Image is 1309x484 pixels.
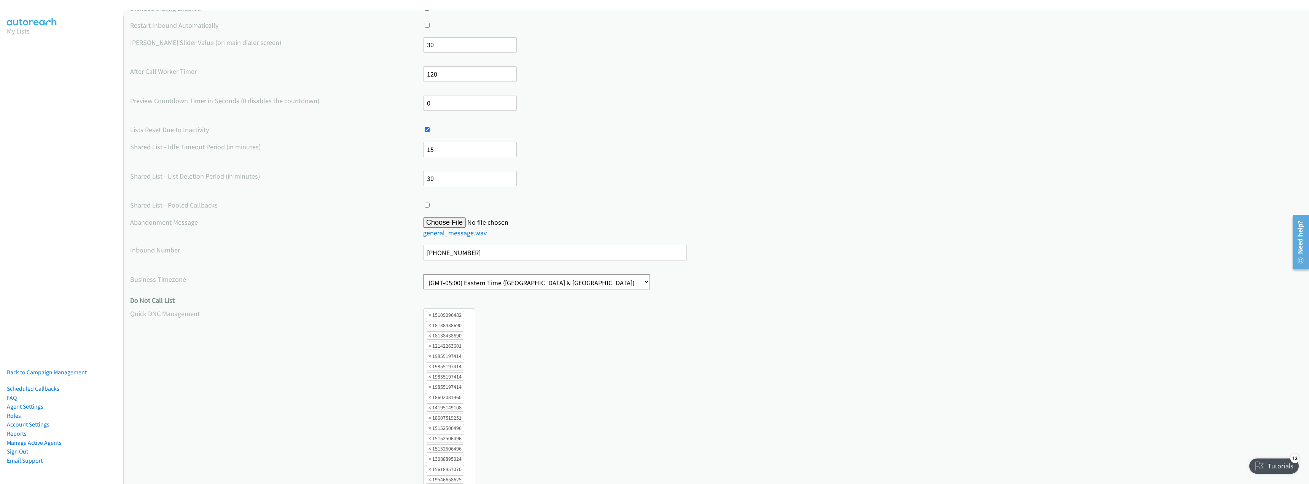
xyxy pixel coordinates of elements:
a: Scheduled Callbacks [7,385,59,392]
li: 19855197414 [426,383,464,391]
label: Business Timezone [130,274,423,284]
li: 18602081960 [426,393,464,401]
li: 15152506496 [426,434,464,442]
a: Email Support [7,457,43,464]
span: × [428,455,431,463]
li: 15152506496 [426,444,464,453]
a: Reports [7,430,27,437]
li: 15109096482 [426,311,464,319]
li: 19855197414 [426,362,464,371]
li: 15618957070 [426,465,464,473]
label: After Call Worker Timer [130,66,423,77]
span: × [428,476,431,483]
label: Shared List - Pooled Callbacks [130,200,423,210]
li: 18138438690 [426,321,464,329]
li: 14195149108 [426,403,464,412]
span: × [428,393,431,401]
a: Account Settings [7,421,49,428]
span: × [428,321,431,329]
label: Abandonment Message [130,217,423,227]
div: The time period before a list resets or assigned records get redistributed due to an idle dialing... [130,142,1302,164]
li: 13088895024 [426,455,464,463]
li: 15152506496 [426,424,464,432]
span: × [428,352,431,360]
a: Sign Out [7,448,28,455]
span: × [428,342,431,350]
span: × [428,311,431,319]
span: × [428,424,431,432]
li: 18607519251 [426,414,464,422]
h4: Do Not Call List [130,296,1302,305]
span: × [428,332,431,339]
span: × [428,383,431,391]
span: × [428,465,431,473]
a: Roles [7,412,21,419]
a: FAQ [7,394,17,401]
span: × [428,414,431,422]
label: Preview Countdown Timer in Seconds (0 disables the countdown) [130,96,423,106]
iframe: Resource Center [1287,212,1309,272]
label: Quick DNC Management [130,308,423,319]
span: × [428,404,431,411]
span: × [428,434,431,442]
span: × [428,445,431,452]
label: [PERSON_NAME] Slider Value (on main dialer screen) [130,37,423,48]
span: × [428,363,431,370]
li: 19855197414 [426,372,464,381]
a: general_message.wav [423,228,487,237]
li: 12142263601 [426,342,464,350]
iframe: Checklist [1245,451,1303,478]
li: 18138438690 [426,331,464,340]
label: Restart Inbound Automatically [130,20,423,30]
label: Lists Reset Due to Inactivity [130,125,423,135]
label: Shared List - List Deletion Period (in minutes) [130,171,423,181]
a: My Lists [7,27,30,35]
a: Back to Campaign Management [7,369,87,376]
li: 19855197414 [426,352,464,360]
a: Manage Active Agents [7,439,62,446]
label: Shared List - Idle Timeout Period (in minutes) [130,142,423,152]
a: Agent Settings [7,403,43,410]
label: Inbound Number [130,245,423,255]
span: × [428,373,431,380]
li: 19546658625 [426,475,464,484]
